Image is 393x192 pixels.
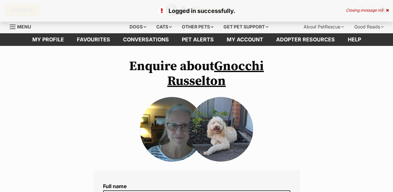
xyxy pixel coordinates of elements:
div: Other pets [177,20,218,33]
div: Get pet support [219,20,273,33]
a: Menu [10,20,36,32]
img: Gnocchi Russelton [189,97,253,162]
a: My profile [26,33,70,46]
img: k8d7vihpj6i2xluu0vcg.jpg [140,97,204,162]
a: Gnocchi Russelton [167,58,264,89]
span: Menu [17,24,31,29]
div: Cats [152,20,176,33]
label: Full name [103,183,290,189]
div: Dogs [125,20,151,33]
div: Good Reads [350,20,388,33]
a: conversations [117,33,175,46]
a: Pet alerts [175,33,220,46]
h1: Enquire about [93,59,300,89]
a: My account [220,33,270,46]
a: Adopter resources [270,33,341,46]
a: Help [341,33,367,46]
a: Favourites [70,33,117,46]
div: About PetRescue [299,20,348,33]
